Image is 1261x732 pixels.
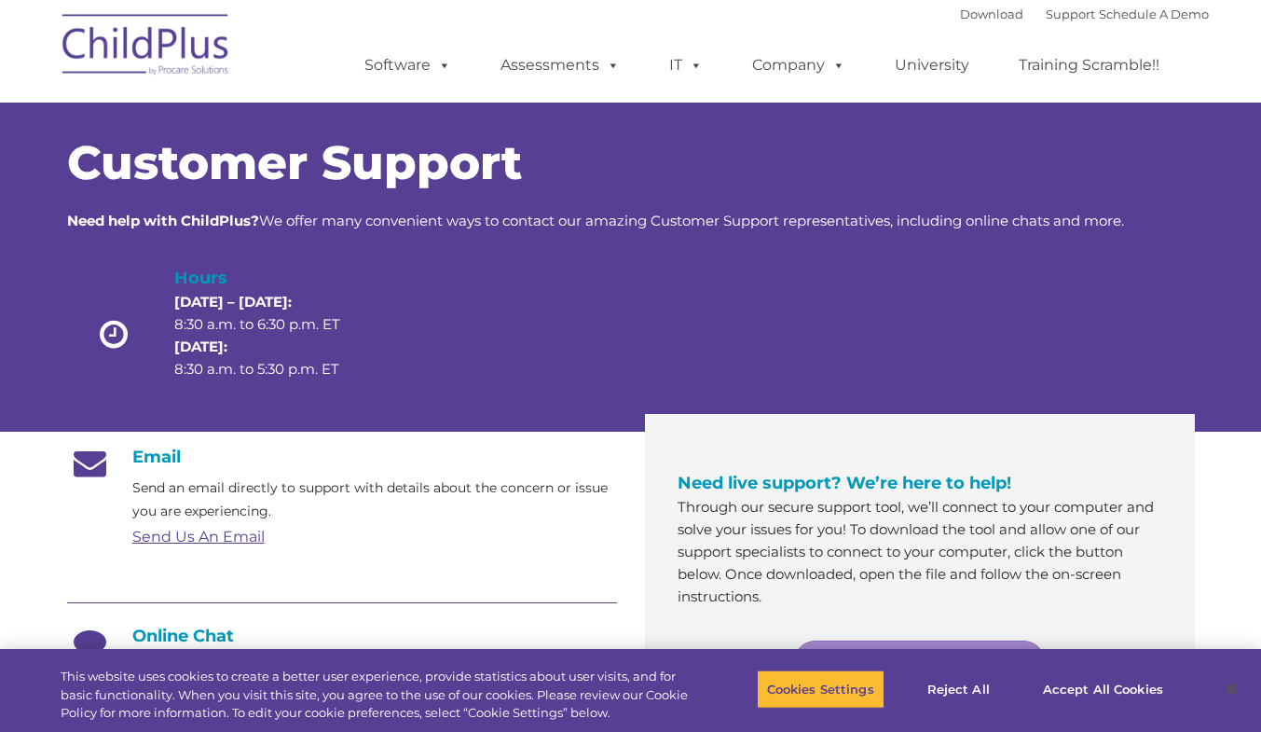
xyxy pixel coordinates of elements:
[174,291,372,380] p: 8:30 a.m. to 6:30 p.m. ET 8:30 a.m. to 5:30 p.m. ET
[678,473,1011,493] span: Need live support? We’re here to help!
[67,134,522,191] span: Customer Support
[1211,669,1252,710] button: Close
[67,447,617,467] h4: Email
[678,496,1162,608] p: Through our secure support tool, we’ll connect to your computer and solve your issues for you! To...
[757,670,884,709] button: Cookies Settings
[67,626,617,646] h4: Online Chat
[53,1,240,94] img: ChildPlus by Procare Solutions
[132,528,265,546] a: Send Us An Email
[174,293,292,311] strong: [DATE] – [DATE]:
[1033,670,1173,709] button: Accept All Cookies
[1000,47,1178,84] a: Training Scramble!!
[346,47,470,84] a: Software
[174,338,227,355] strong: [DATE]:
[1046,7,1095,21] a: Support
[1099,7,1209,21] a: Schedule A Demo
[132,476,617,523] p: Send an email directly to support with details about the concern or issue you are experiencing.
[960,7,1209,21] font: |
[61,668,693,723] div: This website uses cookies to create a better user experience, provide statistics about user visit...
[900,670,1017,709] button: Reject All
[651,47,721,84] a: IT
[876,47,988,84] a: University
[960,7,1023,21] a: Download
[793,641,1046,685] a: Connect with Customer Support
[733,47,864,84] a: Company
[482,47,638,84] a: Assessments
[67,212,259,229] strong: Need help with ChildPlus?
[67,212,1124,229] span: We offer many convenient ways to contact our amazing Customer Support representatives, including ...
[174,265,372,291] h4: Hours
